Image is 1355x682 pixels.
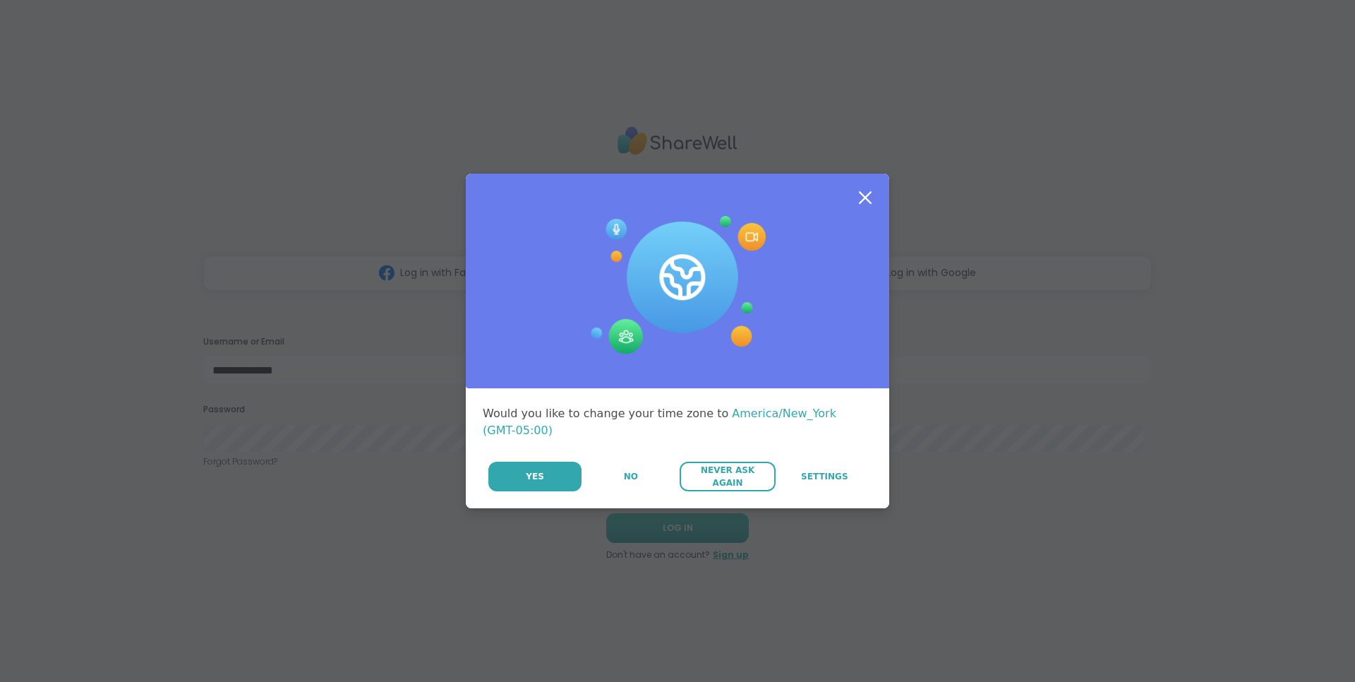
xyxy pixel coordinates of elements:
[680,462,775,491] button: Never Ask Again
[526,470,544,483] span: Yes
[483,405,872,439] div: Would you like to change your time zone to
[624,470,638,483] span: No
[589,216,766,354] img: Session Experience
[583,462,678,491] button: No
[801,470,848,483] span: Settings
[687,464,768,489] span: Never Ask Again
[488,462,582,491] button: Yes
[483,407,836,437] span: America/New_York (GMT-05:00)
[777,462,872,491] a: Settings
